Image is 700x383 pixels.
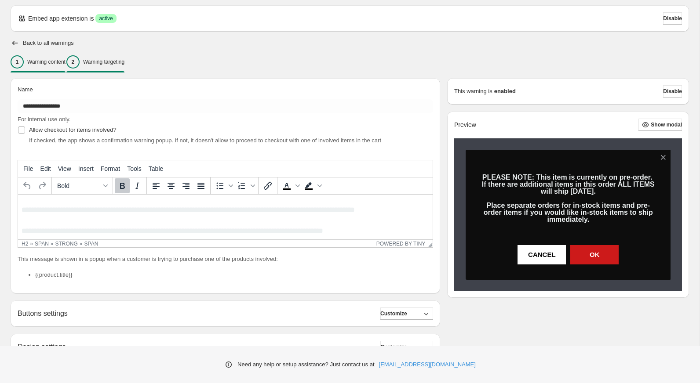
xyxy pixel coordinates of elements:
[651,121,682,128] span: Show modal
[18,195,433,239] iframe: Rich Text Area
[101,165,120,172] span: Format
[454,87,492,96] p: This warning is
[11,53,66,71] button: 1Warning content
[80,241,83,247] div: »
[54,178,111,193] button: Formats
[57,182,100,189] span: Bold
[179,178,193,193] button: Align right
[638,119,682,131] button: Show modal
[18,255,433,264] p: This message is shown in a popup when a customer is trying to purchase one of the products involved:
[380,310,407,317] span: Customize
[78,165,94,172] span: Insert
[51,241,54,247] div: »
[99,15,113,22] span: active
[23,165,33,172] span: File
[260,178,275,193] button: Insert/edit link
[30,241,33,247] div: »
[22,241,28,247] div: h2
[40,165,51,172] span: Edit
[130,178,145,193] button: Italic
[29,137,381,144] span: If checked, the app shows a confirmation warning popup. If not, it doesn't allow to proceed to ch...
[29,126,117,133] span: Allow checkout for items involved?
[27,58,66,65] p: Warning content
[380,341,433,353] button: Customize
[570,245,619,264] button: OK
[11,55,24,69] div: 1
[518,245,566,264] button: CANCEL
[66,53,124,71] button: 2Warning targeting
[149,178,164,193] button: Align left
[18,86,33,93] span: Name
[115,178,130,193] button: Bold
[55,241,78,247] div: strong
[212,178,234,193] div: Bullet list
[164,178,179,193] button: Align center
[425,240,433,247] div: Resize
[20,178,35,193] button: Undo
[18,343,66,351] h2: Design settings
[4,9,411,57] body: Rich Text Area. Press ALT-0 for help.
[149,165,163,172] span: Table
[234,178,256,193] div: Numbered list
[66,55,80,69] div: 2
[35,271,433,279] li: {{product.title}}
[193,178,208,193] button: Justify
[83,58,124,65] p: Warning targeting
[28,14,94,23] p: Embed app extension is
[301,178,323,193] div: Background color
[380,343,407,350] span: Customize
[663,85,682,98] button: Disable
[376,241,426,247] a: Powered by Tiny
[494,87,516,96] strong: enabled
[18,116,70,123] span: For internal use only.
[127,165,142,172] span: Tools
[84,241,98,247] div: span
[279,178,301,193] div: Text color
[379,360,476,369] a: [EMAIL_ADDRESS][DOMAIN_NAME]
[35,178,50,193] button: Redo
[454,121,476,129] h2: Preview
[58,165,71,172] span: View
[35,241,49,247] div: span
[663,15,682,22] span: Disable
[18,309,68,318] h2: Buttons settings
[663,12,682,25] button: Disable
[23,40,74,47] h2: Back to all warnings
[380,307,433,320] button: Customize
[482,173,655,223] span: PLEASE NOTE: This item is currently on pre-order. If there are additional items in this order ALL...
[663,88,682,95] span: Disable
